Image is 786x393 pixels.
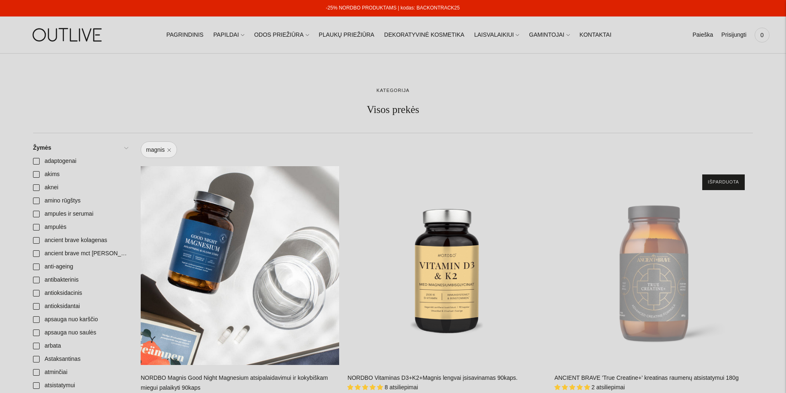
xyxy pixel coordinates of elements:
[28,379,132,392] a: atsistatymui
[213,26,244,44] a: PAPILDAI
[555,166,753,365] a: ANCIENT BRAVE 'True Creatine+' kreatinas raumenų atsistatymui 180g
[28,247,132,260] a: ancient brave mct [PERSON_NAME]
[28,207,132,221] a: ampules ir serumai
[28,287,132,300] a: antioksidacinis
[28,221,132,234] a: ampulės
[28,366,132,379] a: atminčiai
[28,300,132,313] a: antioksidantai
[592,384,625,391] span: 2 atsiliepimai
[28,339,132,353] a: arbata
[28,260,132,273] a: anti-ageing
[28,273,132,287] a: antibakterinis
[692,26,713,44] a: Paieška
[319,26,375,44] a: PLAUKŲ PRIEŽIŪRA
[326,5,460,11] a: -25% NORDBO PRODUKTAMS | kodas: BACKONTRACK25
[721,26,746,44] a: Prisijungti
[347,374,517,381] a: NORDBO Vitaminas D3+K2+Magnis lengvai įsisavinamas 90kaps.
[28,168,132,181] a: akims
[755,26,769,44] a: 0
[384,26,464,44] a: DEKORATYVINĖ KOSMETIKA
[28,181,132,194] a: aknei
[555,374,739,381] a: ANCIENT BRAVE 'True Creatine+' kreatinas raumenų atsistatymui 180g
[385,384,418,391] span: 8 atsiliepimai
[474,26,519,44] a: LAISVALAIKIUI
[17,21,120,49] img: OUTLIVE
[141,166,339,365] a: NORDBO Magnis Good Night Magnesium atsipalaidavimui ir kokybiškam miegui palaikyti 90kaps
[28,155,132,168] a: adaptogenai
[28,141,132,155] a: Žymės
[166,26,203,44] a: PAGRINDINIS
[28,194,132,207] a: amino rūgštys
[555,384,592,391] span: 5.00 stars
[141,374,328,391] a: NORDBO Magnis Good Night Magnesium atsipalaidavimui ir kokybiškam miegui palaikyti 90kaps
[141,141,177,158] a: magnis
[28,353,132,366] a: Astaksantinas
[28,313,132,326] a: apsauga nuo karščio
[347,166,546,365] a: NORDBO Vitaminas D3+K2+Magnis lengvai įsisavinamas 90kaps.
[756,29,768,41] span: 0
[529,26,569,44] a: GAMINTOJAI
[580,26,611,44] a: KONTAKTAI
[28,326,132,339] a: apsauga nuo saulės
[347,384,385,391] span: 5.00 stars
[254,26,309,44] a: ODOS PRIEŽIŪRA
[28,234,132,247] a: ancient brave kolagenas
